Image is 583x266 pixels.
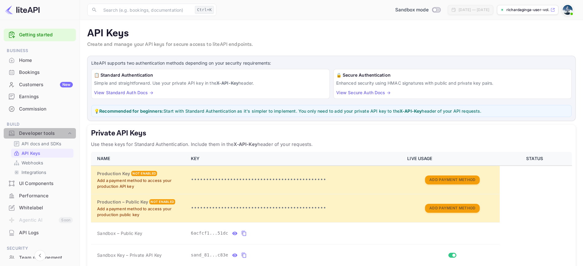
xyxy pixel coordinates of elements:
[100,4,192,16] input: Search (e.g. bookings, documentation)
[4,79,76,90] a: CustomersNew
[97,199,148,205] h6: Production – Public Key
[4,103,76,115] a: Commission
[425,205,480,210] a: Add Payment Method
[4,91,76,102] a: Earnings
[4,103,76,115] div: Commission
[4,47,76,54] span: Business
[4,54,76,66] a: Home
[4,202,76,214] div: Whitelabel
[4,29,76,41] div: Getting started
[191,204,400,212] p: •••••••••••••••••••••••••••••••••••••••••••••
[19,204,73,212] div: Whitelabel
[91,128,572,138] h5: Private API Keys
[187,152,404,166] th: KEY
[19,229,73,236] div: API Logs
[425,177,480,182] a: Add Payment Method
[4,245,76,252] span: Security
[404,152,500,166] th: LIVE USAGE
[91,152,572,266] table: private api keys table
[97,206,183,218] p: Add a payment method to access your production public key
[459,7,489,13] div: [DATE] — [DATE]
[14,140,71,147] a: API docs and SDKs
[191,230,228,236] span: 6acfcf1...51dc
[191,252,228,258] span: sand_81...c83e
[149,199,175,204] div: Not enabled
[4,227,76,239] div: API Logs
[19,93,73,100] div: Earnings
[563,5,573,15] img: Richardaginga User
[19,130,67,137] div: Developer tools
[94,72,327,79] h6: 📋 Standard Authentication
[97,178,183,190] p: Add a payment method to access your production API key
[19,106,73,113] div: Commission
[19,57,73,64] div: Home
[11,149,73,158] div: API Keys
[4,66,76,78] a: Bookings
[14,159,71,166] a: Webhooks
[4,252,76,264] div: Team management
[4,178,76,189] a: UI Components
[22,159,43,166] p: Webhooks
[60,82,73,87] div: New
[14,169,71,175] a: Integrations
[97,252,162,258] span: Sandbox Key – Private API Key
[87,41,576,48] p: Create and manage your API keys for secure access to liteAPI endpoints.
[425,175,480,184] button: Add Payment Method
[5,5,40,15] img: LiteAPI logo
[393,6,443,14] div: Switch to Production mode
[91,141,572,148] p: Use these keys for Standard Authentication. Include them in the header of your requests.
[11,168,73,177] div: Integrations
[19,31,73,38] a: Getting started
[22,169,46,175] p: Integrations
[191,176,400,183] p: •••••••••••••••••••••••••••••••••••••••••••••
[87,27,576,40] p: API Keys
[336,72,569,79] h6: 🔒 Secure Authentication
[216,80,238,86] strong: X-API-Key
[425,204,480,213] button: Add Payment Method
[195,6,214,14] div: Ctrl+K
[506,7,549,13] p: richardaginga-user-vol...
[500,152,572,166] th: STATUS
[91,60,572,66] p: LiteAPI supports two authentication methods depending on your security requirements:
[91,152,187,166] th: NAME
[19,254,73,261] div: Team management
[4,91,76,103] div: Earnings
[4,190,76,202] div: Performance
[94,108,569,114] p: 💡 Start with Standard Authentication as it's simpler to implement. You only need to add your priv...
[94,90,153,95] a: View Standard Auth Docs →
[4,190,76,201] a: Performance
[19,69,73,76] div: Bookings
[4,227,76,238] a: API Logs
[400,108,422,114] strong: X-API-Key
[395,6,429,14] span: Sandbox mode
[99,108,163,114] strong: Recommended for beginners:
[336,90,391,95] a: View Secure Auth Docs →
[11,158,73,167] div: Webhooks
[22,140,61,147] p: API docs and SDKs
[14,150,71,156] a: API Keys
[4,79,76,91] div: CustomersNew
[4,121,76,128] span: Build
[22,150,40,156] p: API Keys
[234,141,257,147] strong: X-API-Key
[336,80,569,86] p: Enhanced security using HMAC signatures with public and private key pairs.
[19,81,73,88] div: Customers
[131,171,157,176] div: Not enabled
[4,202,76,213] a: Whitelabel
[19,180,73,187] div: UI Components
[11,139,73,148] div: API docs and SDKs
[97,230,142,236] span: Sandbox – Public Key
[97,170,130,177] h6: Production Key
[34,250,45,261] button: Collapse navigation
[19,192,73,199] div: Performance
[94,80,327,86] p: Simple and straightforward. Use your private API key in the header.
[4,128,76,139] div: Developer tools
[4,252,76,263] a: Team management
